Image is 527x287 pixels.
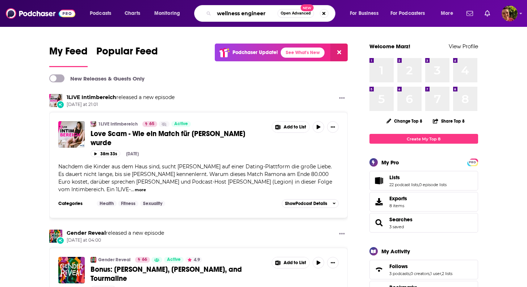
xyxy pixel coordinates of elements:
[418,182,419,187] span: ,
[327,121,339,133] button: Show More Button
[149,120,154,128] span: 65
[67,230,164,237] h3: released a new episode
[285,201,327,206] span: Show Podcast Details
[372,265,386,275] a: Follows
[91,129,267,147] a: Love Scam - Wie ein Match für [PERSON_NAME] wurde
[140,201,165,206] a: Sexuality
[96,45,158,67] a: Popular Feed
[67,94,175,101] h3: released a new episode
[301,4,314,11] span: New
[389,182,418,187] a: 22 podcast lists
[449,43,478,50] a: View Profile
[91,121,96,127] img: 1LIVE Intimbereich
[58,257,85,283] img: Bonus: Dean Spade, Morgan Bassichis, and Tourmaline
[442,271,452,276] a: 2 lists
[91,257,96,263] a: Gender Reveal
[441,8,453,19] span: More
[91,129,245,147] span: Love Scam - Wie ein Match für [PERSON_NAME] wurde
[167,256,181,263] span: Active
[272,257,310,268] button: Show More Button
[135,187,146,193] button: more
[419,182,447,187] a: 0 episode lists
[120,8,145,19] a: Charts
[85,8,121,19] button: open menu
[49,45,88,62] span: My Feed
[502,5,518,21] button: Show profile menu
[282,199,339,208] button: ShowPodcast Details
[381,248,410,255] div: My Activity
[382,116,427,126] button: Change Top 8
[201,5,342,22] div: Search podcasts, credits, & more...
[49,230,62,243] img: Gender Reveal
[118,201,138,206] a: Fitness
[372,197,386,207] span: Exports
[369,260,478,279] span: Follows
[389,263,452,270] a: Follows
[58,121,85,148] img: Love Scam - Wie ein Match für Ramona zur Falle wurde
[369,134,478,144] a: Create My Top 8
[67,94,116,101] a: 1LIVE Intimbereich
[369,192,478,212] a: Exports
[6,7,75,20] img: Podchaser - Follow, Share and Rate Podcasts
[389,224,404,229] a: 3 saved
[49,74,145,82] a: New Releases & Guests Only
[482,7,493,20] a: Show notifications dropdown
[67,102,175,108] span: [DATE] at 21:01
[185,257,202,263] button: 4.9
[154,8,180,19] span: Monitoring
[142,256,147,263] span: 66
[174,120,188,128] span: Active
[464,7,476,20] a: Show notifications dropdown
[57,237,64,245] div: New Episode
[389,203,407,208] span: 8 items
[126,151,139,156] div: [DATE]
[389,216,413,223] a: Searches
[135,257,150,263] a: 66
[369,171,478,190] span: Lists
[98,121,138,127] a: 1LIVE Intimbereich
[91,265,267,283] a: Bonus: [PERSON_NAME], [PERSON_NAME], and Tourmaline
[131,186,134,193] span: ...
[284,124,306,130] span: Add to List
[272,122,310,132] button: Show More Button
[468,159,477,165] a: PRO
[281,12,311,15] span: Open Advanced
[96,45,158,62] span: Popular Feed
[91,150,120,157] button: 38m 33s
[142,121,157,127] a: 65
[233,49,278,56] p: Podchaser Update!
[49,45,88,67] a: My Feed
[49,94,62,107] img: 1LIVE Intimbereich
[389,195,407,202] span: Exports
[90,8,111,19] span: Podcasts
[58,201,91,206] h3: Categories
[430,271,441,276] a: 1 user
[432,114,465,128] button: Share Top 8
[372,176,386,186] a: Lists
[381,159,399,166] div: My Pro
[58,163,332,193] span: Nachdem die Kinder aus dem Haus sind, sucht [PERSON_NAME] auf einer Dating-Plattform die große Li...
[502,5,518,21] img: User Profile
[125,8,140,19] span: Charts
[336,94,348,103] button: Show More Button
[369,213,478,233] span: Searches
[281,48,325,58] a: See What's New
[389,271,410,276] a: 3 podcasts
[372,218,386,228] a: Searches
[350,8,378,19] span: For Business
[97,201,117,206] a: Health
[502,5,518,21] span: Logged in as Marz
[149,8,189,19] button: open menu
[98,257,130,263] a: Gender Reveal
[214,8,277,19] input: Search podcasts, credits, & more...
[164,257,184,263] a: Active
